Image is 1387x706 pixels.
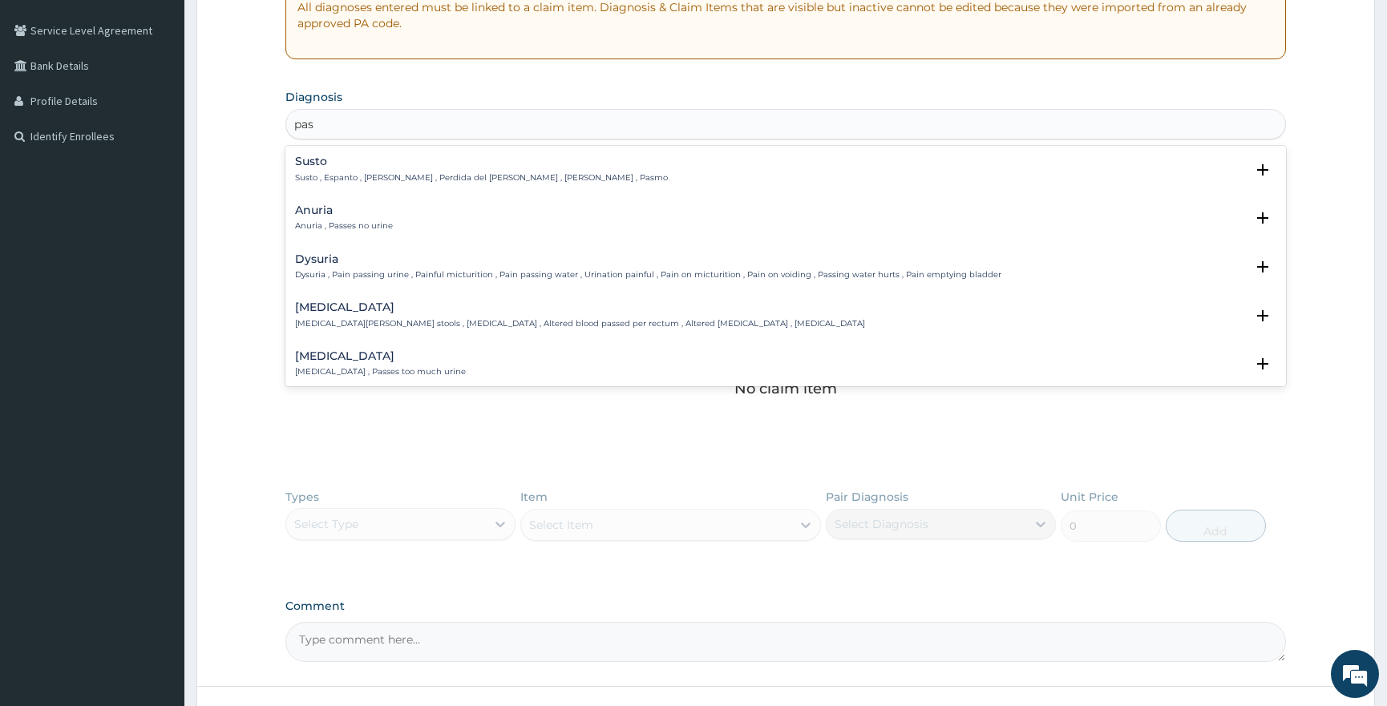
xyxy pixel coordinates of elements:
i: open select status [1253,306,1272,325]
i: open select status [1253,257,1272,276]
h4: Anuria [295,204,393,216]
h4: [MEDICAL_DATA] [295,301,865,313]
p: [MEDICAL_DATA][PERSON_NAME] stools , [MEDICAL_DATA] , Altered blood passed per rectum , Altered [... [295,318,865,329]
p: Susto , Espanto , [PERSON_NAME] , Perdida del [PERSON_NAME] , [PERSON_NAME] , Pasmo [295,172,668,184]
div: Minimize live chat window [263,8,301,46]
p: [MEDICAL_DATA] , Passes too much urine [295,366,466,377]
i: open select status [1253,160,1272,180]
h4: Dysuria [295,253,1001,265]
h4: [MEDICAL_DATA] [295,350,466,362]
i: open select status [1253,354,1272,373]
h4: Susto [295,155,668,167]
p: No claim item [734,381,837,397]
p: Dysuria , Pain passing urine , Painful micturition , Pain passing water , Urination painful , Pai... [295,269,1001,280]
textarea: Type your message and hit 'Enter' [8,438,305,494]
img: d_794563401_company_1708531726252_794563401 [30,80,65,120]
label: Comment [285,599,1286,613]
span: We're online! [93,202,221,364]
label: Diagnosis [285,89,342,105]
div: Chat with us now [83,90,269,111]
i: open select status [1253,208,1272,228]
p: Anuria , Passes no urine [295,220,393,232]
